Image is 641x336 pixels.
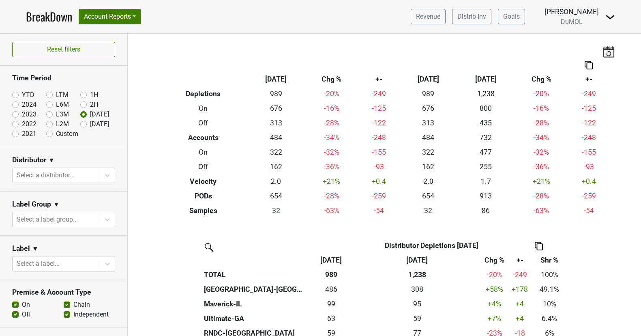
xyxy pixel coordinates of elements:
[515,72,568,87] th: Chg %
[22,110,36,119] label: 2023
[159,87,247,101] th: Depletions
[159,174,247,189] th: Velocity
[568,87,609,101] td: -249
[308,311,354,326] td: 63.49
[356,299,478,309] div: 95
[12,42,115,57] button: Reset filters
[305,72,359,87] th: Chg %
[247,87,305,101] td: 989
[90,110,109,119] label: [DATE]
[354,311,480,326] th: 59.160
[480,297,509,311] td: +4 %
[399,145,457,160] td: 322
[515,159,568,174] td: -36 %
[356,313,478,324] div: 59
[480,311,509,326] td: +7 %
[247,159,305,174] td: 162
[399,131,457,145] td: 484
[561,18,583,26] span: DuMOL
[568,159,609,174] td: -93
[545,6,599,17] div: [PERSON_NAME]
[457,189,515,203] td: 913
[305,159,359,174] td: -36 %
[12,244,30,253] h3: Label
[310,313,352,324] div: 63
[247,203,305,218] td: 32
[457,87,515,101] td: 1,238
[568,174,609,189] td: +0.4
[358,145,399,160] td: -155
[568,189,609,203] td: -259
[399,189,457,203] td: 654
[535,242,543,250] img: Copy to clipboard
[56,100,69,110] label: L6M
[159,145,247,160] th: On
[202,240,215,253] img: filter
[515,145,568,160] td: -32 %
[26,8,72,25] a: BreakDown
[305,131,359,145] td: -34 %
[90,100,98,110] label: 2H
[159,189,247,203] th: PODs
[22,129,36,139] label: 2021
[452,9,491,24] a: Distrib Inv
[159,131,247,145] th: Accounts
[411,9,446,24] a: Revenue
[305,116,359,131] td: -28 %
[605,12,615,22] img: Dropdown Menu
[531,282,569,297] td: 49.1%
[354,238,509,253] th: Distributor Depletions [DATE]
[305,145,359,160] td: -32 %
[354,297,480,311] th: 95.333
[358,159,399,174] td: -93
[358,87,399,101] td: -249
[531,297,569,311] td: 10%
[247,101,305,116] td: 676
[515,189,568,203] td: -28 %
[568,203,609,218] td: -54
[308,282,354,297] td: 486
[308,253,354,267] th: Aug '25: activate to sort column ascending
[310,284,352,295] div: 486
[358,116,399,131] td: -122
[247,174,305,189] td: 2.0
[22,119,36,129] label: 2022
[159,203,247,218] th: Samples
[457,174,515,189] td: 1.7
[159,116,247,131] th: Off
[247,189,305,203] td: 654
[12,288,115,297] h3: Premise & Account Type
[48,155,55,165] span: ▼
[457,159,515,174] td: 255
[202,282,308,297] th: [GEOGRAPHIC_DATA]-[GEOGRAPHIC_DATA]
[358,131,399,145] td: -248
[12,74,115,82] h3: Time Period
[73,310,109,319] label: Independent
[498,9,525,24] a: Goals
[22,310,31,319] label: Off
[358,203,399,218] td: -54
[399,116,457,131] td: 313
[308,267,354,282] th: 989
[511,284,529,295] div: +178
[305,87,359,101] td: -20 %
[202,311,308,326] th: Ultimate-GA
[515,101,568,116] td: -16 %
[247,145,305,160] td: 322
[247,116,305,131] td: 313
[358,72,399,87] th: +-
[457,203,515,218] td: 86
[305,101,359,116] td: -16 %
[79,9,141,24] button: Account Reports
[531,267,569,282] td: 100%
[305,174,359,189] td: +21 %
[531,253,569,267] th: Shr %: activate to sort column ascending
[515,174,568,189] td: +21 %
[159,101,247,116] th: On
[568,145,609,160] td: -155
[247,131,305,145] td: 484
[568,131,609,145] td: -248
[56,110,69,119] label: L3M
[457,145,515,160] td: 477
[202,297,308,311] th: Maverick-IL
